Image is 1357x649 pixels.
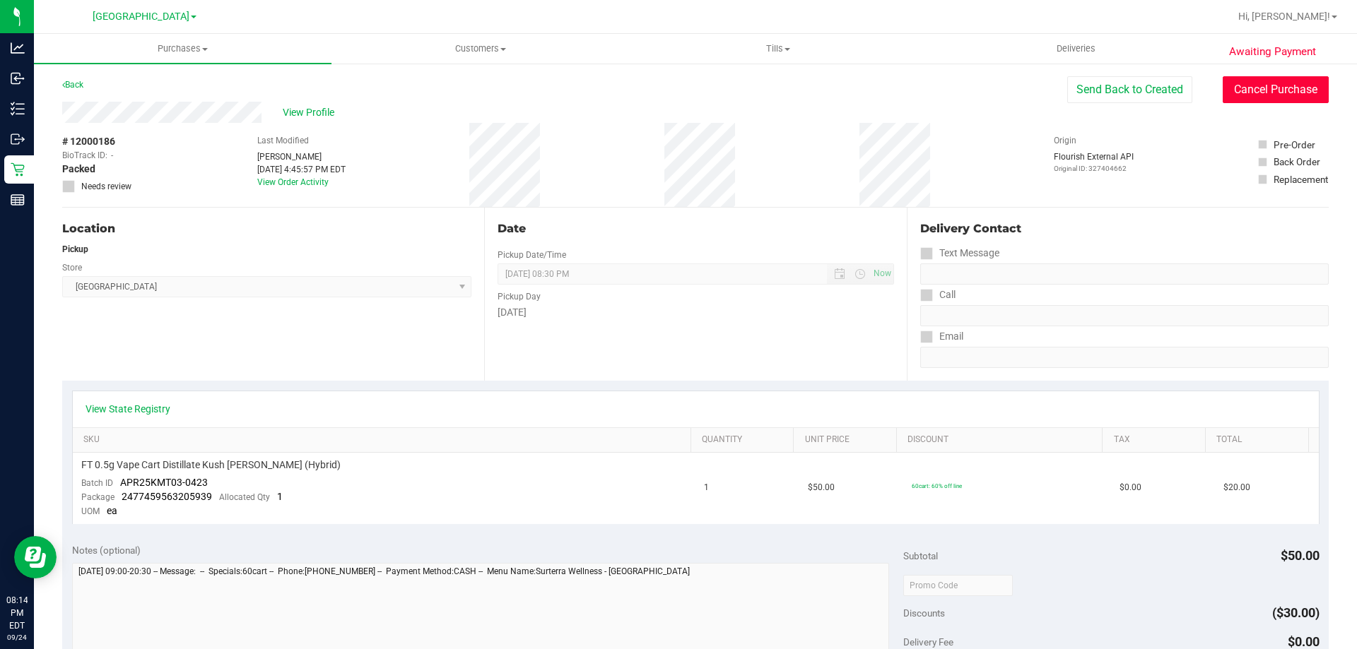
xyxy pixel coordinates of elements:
[257,163,346,176] div: [DATE] 4:45:57 PM EDT
[702,434,788,446] a: Quantity
[257,150,346,163] div: [PERSON_NAME]
[1274,172,1328,186] div: Replacement
[62,80,83,90] a: Back
[11,132,25,146] inline-svg: Outbound
[81,458,341,472] span: FT 0.5g Vape Cart Distillate Kush [PERSON_NAME] (Hybrid)
[1274,155,1320,169] div: Back Order
[62,220,471,237] div: Location
[86,402,170,416] a: View State Registry
[72,544,141,556] span: Notes (optional)
[805,434,891,446] a: Unit Price
[704,481,709,494] span: 1
[107,505,117,516] span: ea
[498,290,541,303] label: Pickup Day
[1281,548,1320,563] span: $50.00
[903,636,953,648] span: Delivery Fee
[93,11,189,23] span: [GEOGRAPHIC_DATA]
[257,177,329,187] a: View Order Activity
[62,134,115,149] span: # 12000186
[920,243,999,263] label: Text Message
[903,550,938,561] span: Subtotal
[907,434,1097,446] a: Discount
[920,220,1329,237] div: Delivery Contact
[219,492,270,502] span: Allocated Qty
[120,477,208,488] span: APR25KMT03-0423
[903,600,945,626] span: Discounts
[11,71,25,85] inline-svg: Inbound
[62,162,95,177] span: Packed
[808,481,835,494] span: $50.00
[11,162,25,177] inline-svg: Retail
[6,632,28,643] p: 09/24
[283,105,339,120] span: View Profile
[81,506,100,516] span: UOM
[1274,138,1315,152] div: Pre-Order
[6,594,28,632] p: 08:14 PM EDT
[122,491,212,502] span: 2477459563205939
[83,434,685,446] a: SKU
[11,41,25,55] inline-svg: Analytics
[1054,150,1134,174] div: Flourish External API
[1216,434,1303,446] a: Total
[81,180,131,193] span: Needs review
[11,193,25,207] inline-svg: Reports
[1229,44,1316,60] span: Awaiting Payment
[81,478,113,488] span: Batch ID
[1114,434,1200,446] a: Tax
[920,326,963,347] label: Email
[1054,134,1076,147] label: Origin
[257,134,309,147] label: Last Modified
[498,220,893,237] div: Date
[1288,634,1320,649] span: $0.00
[1272,605,1320,620] span: ($30.00)
[1238,11,1330,22] span: Hi, [PERSON_NAME]!
[498,305,893,320] div: [DATE]
[34,42,331,55] span: Purchases
[1038,42,1115,55] span: Deliveries
[111,149,113,162] span: -
[62,261,82,274] label: Store
[332,42,628,55] span: Customers
[498,249,566,261] label: Pickup Date/Time
[630,42,926,55] span: Tills
[11,102,25,116] inline-svg: Inventory
[62,244,88,254] strong: Pickup
[1120,481,1141,494] span: $0.00
[277,491,283,502] span: 1
[629,34,927,64] a: Tills
[920,263,1329,285] input: Format: (999) 999-9999
[912,482,962,489] span: 60cart: 60% off line
[81,492,114,502] span: Package
[331,34,629,64] a: Customers
[1054,163,1134,174] p: Original ID: 327404662
[34,34,331,64] a: Purchases
[14,536,57,578] iframe: Resource center
[920,285,956,305] label: Call
[1223,76,1329,103] button: Cancel Purchase
[62,149,107,162] span: BioTrack ID:
[1067,76,1192,103] button: Send Back to Created
[927,34,1225,64] a: Deliveries
[920,305,1329,326] input: Format: (999) 999-9999
[903,575,1013,596] input: Promo Code
[1223,481,1250,494] span: $20.00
